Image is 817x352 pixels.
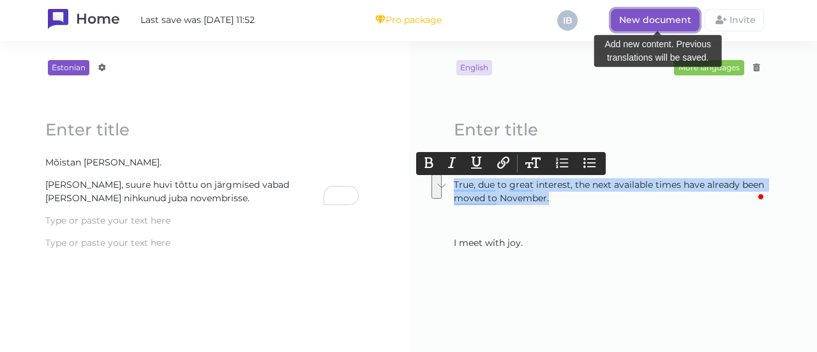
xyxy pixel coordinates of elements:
[447,233,778,254] content: I meet with joy.
[447,152,778,173] content: I understand your concern.
[456,60,492,75] span: English
[76,9,120,31] h1: Home
[730,14,756,26] span: Invite
[140,13,255,27] span: Last save was [DATE] 11:52
[447,174,778,209] content: To enrich screen reader interactions, please activate Accessibility in Grammarly extension settings
[39,174,370,209] content: To enrich screen reader interactions, please activate Accessibility in Grammarly extension settings
[619,14,691,26] span: New document
[557,10,578,31] div: IB
[39,152,370,173] content: Mõistan [PERSON_NAME].
[48,60,89,75] span: Estonian
[48,9,120,31] a: Home
[594,35,722,67] div: Add new content. Previous translations will be saved.
[48,9,68,29] img: TranslateWise logo
[611,9,700,31] a: New document
[375,14,442,26] div: Pro package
